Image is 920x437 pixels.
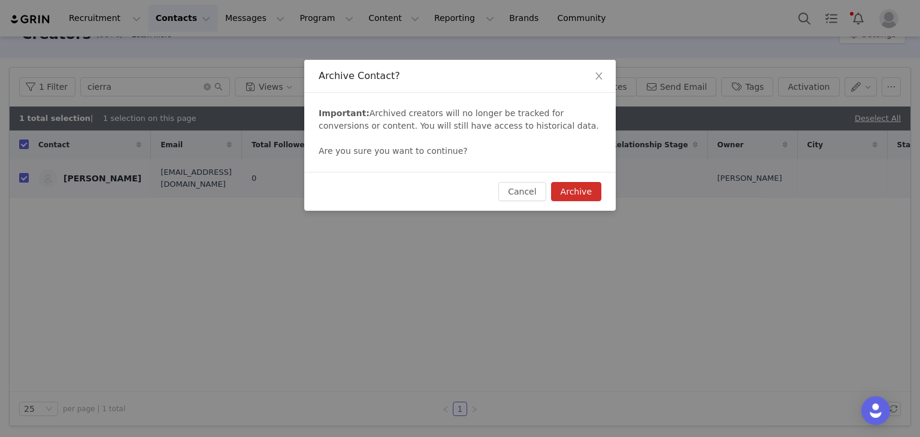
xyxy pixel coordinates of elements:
[304,93,616,172] div: Archived creators will no longer be tracked for conversions or content. You will still have acces...
[551,182,601,201] button: Archive
[319,108,370,118] b: Important:
[594,71,604,81] i: icon: close
[582,60,616,93] button: Close
[498,182,546,201] button: Cancel
[861,396,890,425] div: Open Intercom Messenger
[319,69,601,83] div: Archive Contact?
